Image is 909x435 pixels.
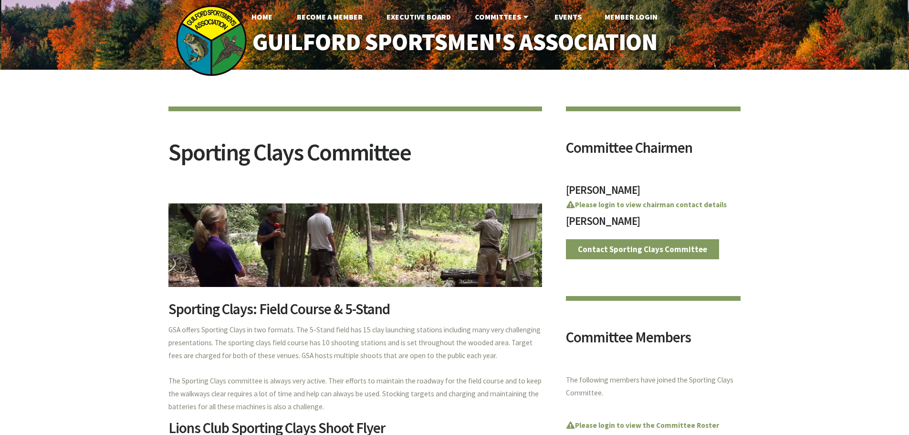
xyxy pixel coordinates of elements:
h3: [PERSON_NAME] [566,215,741,232]
h2: Committee Chairmen [566,140,741,162]
p: GSA offers Sporting Clays in two formats. The 5-Stand field has 15 clay launching stations includ... [168,324,542,414]
a: Executive Board [379,7,459,26]
a: Become A Member [289,7,370,26]
a: Guilford Sportsmen's Association [232,22,677,63]
a: Please login to view the Committee Roster [566,421,719,430]
p: The following members have joined the Sporting Clays Committee. [566,374,741,400]
h2: Committee Members [566,330,741,352]
img: logo_sm.png [176,5,247,76]
h2: Sporting Clays Committee [168,140,542,176]
a: Events [547,7,589,26]
a: Committees [467,7,538,26]
a: Contact Sporting Clays Committee [566,239,720,259]
a: Home [244,7,280,26]
h3: [PERSON_NAME] [566,184,741,201]
a: Member Login [597,7,665,26]
h2: Sporting Clays: Field Course & 5-Stand [168,302,542,324]
a: Please login to view chairman contact details [566,200,727,209]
